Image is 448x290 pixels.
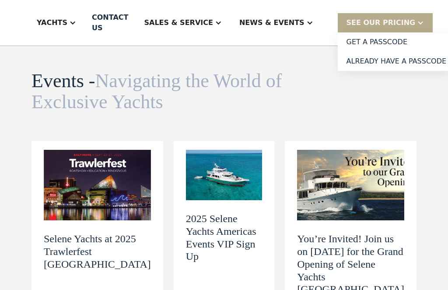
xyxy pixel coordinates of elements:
div: SEE Our Pricing [346,18,416,28]
h2: Selene Yachts at 2025 Trawlerfest [GEOGRAPHIC_DATA] [44,233,151,270]
div: Sales & Service [135,5,230,40]
div: Sales & Service [144,18,213,28]
div: News & EVENTS [231,5,322,40]
div: Yachts [28,5,85,40]
div: SEE Our Pricing [338,13,433,32]
h1: Events - [31,71,284,113]
div: News & EVENTS [239,18,304,28]
div: Contact US [92,12,128,33]
div: Yachts [37,18,67,28]
span: Navigating the World of Exclusive Yachts [31,70,282,113]
h2: 2025 Selene Yachts Americas Events VIP Sign Up [186,212,262,263]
